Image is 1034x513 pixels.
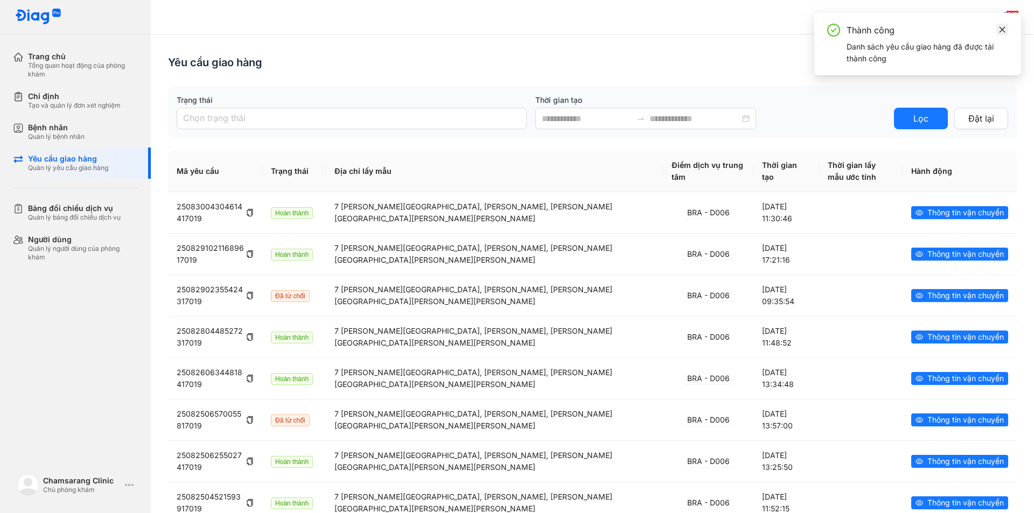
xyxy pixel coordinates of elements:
[334,325,654,349] div: 7 [PERSON_NAME][GEOGRAPHIC_DATA], [PERSON_NAME], [PERSON_NAME][GEOGRAPHIC_DATA][PERSON_NAME][PERS...
[847,24,1008,37] div: Thành công
[637,114,645,123] span: to
[911,331,1008,343] button: eyeThông tin vận chuyển
[637,114,645,123] span: swap-right
[177,95,527,106] label: Trạng thái
[271,373,313,385] span: Hoàn thành
[683,414,734,426] div: BRA - D006
[683,497,734,509] div: BRA - D006
[819,151,903,192] th: Thời gian lấy mẫu ước tính
[663,151,753,192] th: Điểm dịch vụ trung tâm
[28,164,108,172] div: Quản lý yêu cầu giao hàng
[28,203,121,213] div: Bảng đối chiếu dịch vụ
[271,332,313,343] span: Hoàn thành
[43,476,121,486] div: Chamsarang Clinic
[916,499,923,507] span: eye
[753,399,819,440] td: [DATE] 13:57:00
[177,242,254,266] div: 25082910211689617019
[177,449,254,473] div: 25082506255027417019
[916,292,923,299] span: eye
[177,325,254,349] div: 25082804485272317019
[28,132,85,141] div: Quản lý bệnh nhân
[911,206,1008,219] button: eyeThông tin vận chuyển
[913,112,928,125] span: Lọc
[916,333,923,341] span: eye
[28,123,85,132] div: Bệnh nhân
[927,373,1004,384] span: Thông tin vận chuyển
[28,101,121,110] div: Tạo và quản lý đơn xét nghiệm
[683,207,734,219] div: BRA - D006
[246,250,254,258] span: copy
[753,357,819,399] td: [DATE] 13:34:48
[334,201,654,224] div: 7 [PERSON_NAME][GEOGRAPHIC_DATA], [PERSON_NAME], [PERSON_NAME][GEOGRAPHIC_DATA][PERSON_NAME][PERS...
[177,284,254,307] div: 25082902355424317019
[827,24,840,37] span: check-circle
[28,92,121,101] div: Chỉ định
[911,289,1008,302] button: eyeThông tin vận chuyển
[847,41,1008,65] div: Danh sách yêu cầu giao hàng đã được tải thành công
[334,367,654,390] div: 7 [PERSON_NAME][GEOGRAPHIC_DATA], [PERSON_NAME], [PERSON_NAME][GEOGRAPHIC_DATA][PERSON_NAME][PERS...
[28,213,121,222] div: Quản lý bảng đối chiếu dịch vụ
[916,209,923,216] span: eye
[911,372,1008,385] button: eyeThông tin vận chuyển
[927,414,1004,426] span: Thông tin vận chuyển
[17,474,39,496] img: logo
[43,486,121,494] div: Chủ phòng khám
[753,440,819,482] td: [DATE] 13:25:50
[916,375,923,382] span: eye
[954,108,1008,129] button: Đặt lại
[683,248,734,261] div: BRA - D006
[334,449,654,473] div: 7 [PERSON_NAME][GEOGRAPHIC_DATA], [PERSON_NAME], [PERSON_NAME][GEOGRAPHIC_DATA][PERSON_NAME][PERS...
[683,290,734,302] div: BRA - D006
[927,207,1004,219] span: Thông tin vận chuyển
[246,416,254,424] span: copy
[753,151,819,192] th: Thời gian tạo
[177,367,254,390] div: 25082606344818417019
[246,458,254,465] span: copy
[683,455,734,468] div: BRA - D006
[246,292,254,299] span: copy
[246,333,254,341] span: copy
[903,151,1017,192] th: Hành động
[916,458,923,465] span: eye
[927,331,1004,343] span: Thông tin vận chuyển
[683,331,734,343] div: BRA - D006
[168,55,262,70] div: Yêu cầu giao hàng
[927,248,1004,260] span: Thông tin vận chuyển
[262,151,326,192] th: Trạng thái
[753,192,819,233] td: [DATE] 11:30:46
[334,242,654,266] div: 7 [PERSON_NAME][GEOGRAPHIC_DATA], [PERSON_NAME], [PERSON_NAME][GEOGRAPHIC_DATA][PERSON_NAME][PERS...
[998,26,1006,33] span: close
[28,154,108,164] div: Yêu cầu giao hàng
[916,416,923,424] span: eye
[28,235,138,244] div: Người dùng
[911,413,1008,426] button: eyeThông tin vận chuyển
[271,497,313,509] span: Hoàn thành
[177,408,254,432] div: 25082506570055817019
[334,284,654,307] div: 7 [PERSON_NAME][GEOGRAPHIC_DATA], [PERSON_NAME], [PERSON_NAME][GEOGRAPHIC_DATA][PERSON_NAME][PERS...
[911,248,1008,261] button: eyeThông tin vận chuyển
[246,499,254,507] span: copy
[271,249,313,261] span: Hoàn thành
[916,250,923,258] span: eye
[927,497,1004,509] span: Thông tin vận chuyển
[28,244,138,262] div: Quản lý người dùng của phòng khám
[683,373,734,385] div: BRA - D006
[753,233,819,275] td: [DATE] 17:21:16
[28,61,138,79] div: Tổng quan hoạt động của phòng khám
[271,456,313,468] span: Hoàn thành
[1006,10,1019,18] span: 240
[894,108,948,129] button: Lọc
[246,375,254,382] span: copy
[177,201,254,224] div: 25083004304614417019
[927,455,1004,467] span: Thông tin vận chuyển
[271,290,310,302] span: Đã từ chối
[326,151,663,192] th: Địa chỉ lấy mẫu
[968,112,994,125] span: Đặt lại
[911,455,1008,468] button: eyeThông tin vận chuyển
[753,316,819,357] td: [DATE] 11:48:52
[28,52,138,61] div: Trang chủ
[334,408,654,432] div: 7 [PERSON_NAME][GEOGRAPHIC_DATA], [PERSON_NAME], [PERSON_NAME][GEOGRAPHIC_DATA][PERSON_NAME][PERS...
[927,290,1004,301] span: Thông tin vận chuyển
[246,209,254,216] span: copy
[168,151,262,192] th: Mã yêu cầu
